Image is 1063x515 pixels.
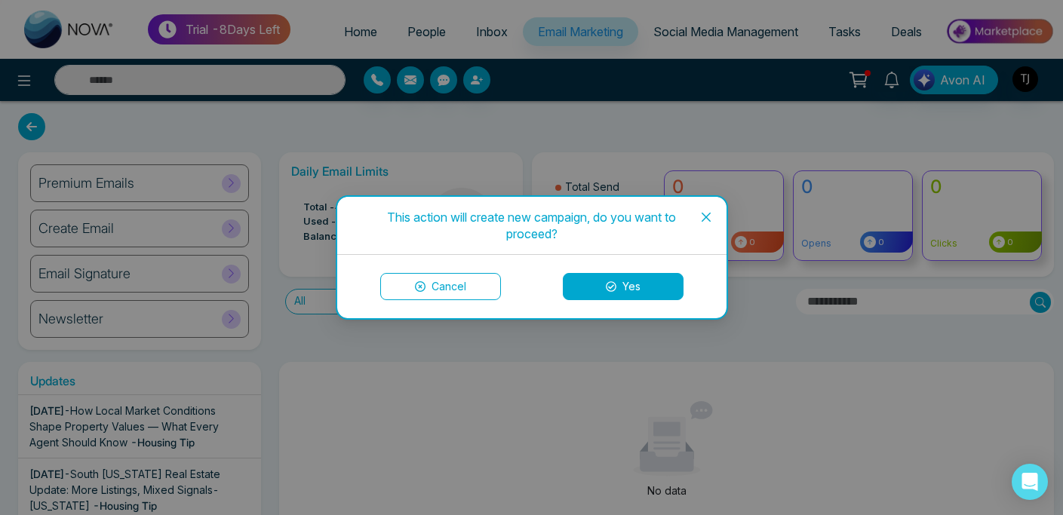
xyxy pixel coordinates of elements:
[1012,464,1048,500] div: Open Intercom Messenger
[380,273,501,300] button: Cancel
[563,273,684,300] button: Yes
[686,197,727,238] button: Close
[355,209,708,242] div: This action will create new campaign, do you want to proceed?
[700,211,712,223] span: close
